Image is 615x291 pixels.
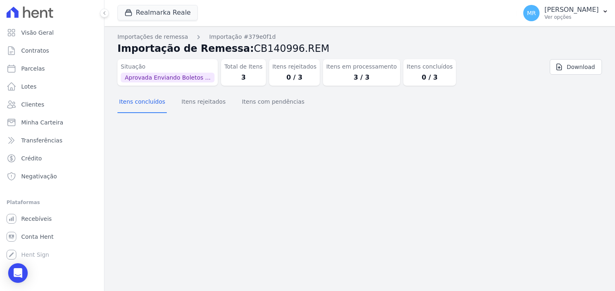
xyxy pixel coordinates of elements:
span: Lotes [21,82,37,91]
div: Open Intercom Messenger [8,263,28,283]
a: Conta Hent [3,229,101,245]
a: Transferências [3,132,101,149]
span: Minha Carteira [21,118,63,127]
a: Importação #379e0f1d [209,33,276,41]
span: MR [527,10,536,16]
span: Crédito [21,154,42,162]
p: [PERSON_NAME] [544,6,599,14]
nav: Breadcrumb [117,33,602,41]
a: Minha Carteira [3,114,101,131]
a: Importações de remessa [117,33,188,41]
dt: Itens em processamento [326,62,397,71]
button: Realmarka Reale [117,5,198,20]
dd: 3 / 3 [326,73,397,82]
span: Recebíveis [21,215,52,223]
span: Clientes [21,100,44,109]
span: Contratos [21,47,49,55]
span: CB140996.REM [254,43,330,54]
dt: Total de Itens [224,62,263,71]
span: Visão Geral [21,29,54,37]
a: Recebíveis [3,211,101,227]
button: MR [PERSON_NAME] Ver opções [517,2,615,24]
button: Itens com pendências [240,92,306,113]
dt: Itens concluídos [407,62,453,71]
span: Negativação [21,172,57,180]
span: Transferências [21,136,62,144]
button: Itens rejeitados [180,92,227,113]
a: Clientes [3,96,101,113]
a: Contratos [3,42,101,59]
span: Aprovada Enviando Boletos ... [121,73,215,82]
dd: 0 / 3 [407,73,453,82]
a: Crédito [3,150,101,167]
dd: 0 / 3 [272,73,316,82]
span: Conta Hent [21,233,53,241]
a: Lotes [3,78,101,95]
dd: 3 [224,73,263,82]
a: Parcelas [3,60,101,77]
dt: Itens rejeitados [272,62,316,71]
button: Itens concluídos [117,92,167,113]
a: Download [550,59,602,75]
a: Visão Geral [3,24,101,41]
div: Plataformas [7,198,97,207]
dt: Situação [121,62,215,71]
p: Ver opções [544,14,599,20]
a: Negativação [3,168,101,184]
span: Parcelas [21,64,45,73]
h2: Importação de Remessa: [117,41,602,56]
